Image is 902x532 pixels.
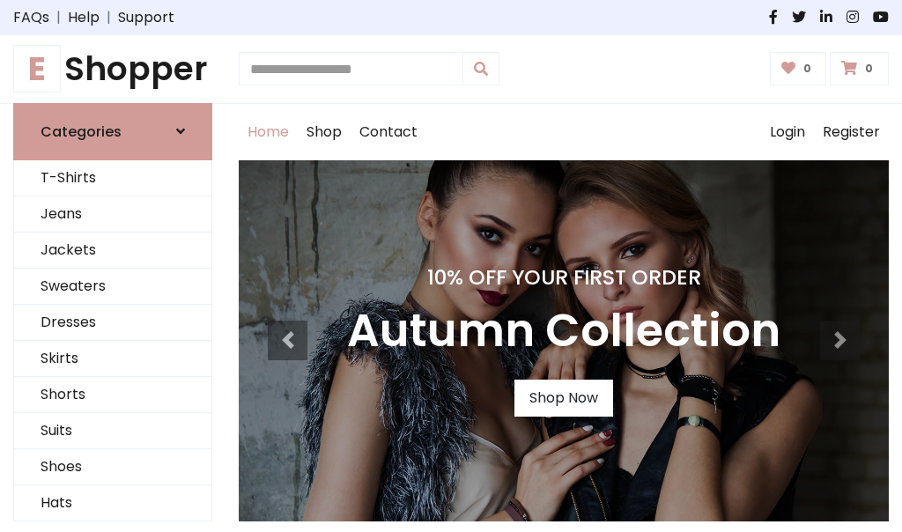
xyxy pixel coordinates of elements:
[770,52,827,85] a: 0
[14,233,211,269] a: Jackets
[118,7,174,28] a: Support
[861,61,877,77] span: 0
[68,7,100,28] a: Help
[14,160,211,196] a: T-Shirts
[298,104,351,160] a: Shop
[347,304,780,358] h3: Autumn Collection
[799,61,816,77] span: 0
[13,49,212,89] a: EShopper
[14,485,211,521] a: Hats
[14,196,211,233] a: Jeans
[761,104,814,160] a: Login
[13,103,212,160] a: Categories
[13,49,212,89] h1: Shopper
[830,52,889,85] a: 0
[351,104,426,160] a: Contact
[814,104,889,160] a: Register
[14,413,211,449] a: Suits
[13,45,61,92] span: E
[41,123,122,140] h6: Categories
[14,377,211,413] a: Shorts
[14,305,211,341] a: Dresses
[49,7,68,28] span: |
[14,341,211,377] a: Skirts
[14,449,211,485] a: Shoes
[347,265,780,290] h4: 10% Off Your First Order
[13,7,49,28] a: FAQs
[514,380,613,417] a: Shop Now
[14,269,211,305] a: Sweaters
[239,104,298,160] a: Home
[100,7,118,28] span: |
